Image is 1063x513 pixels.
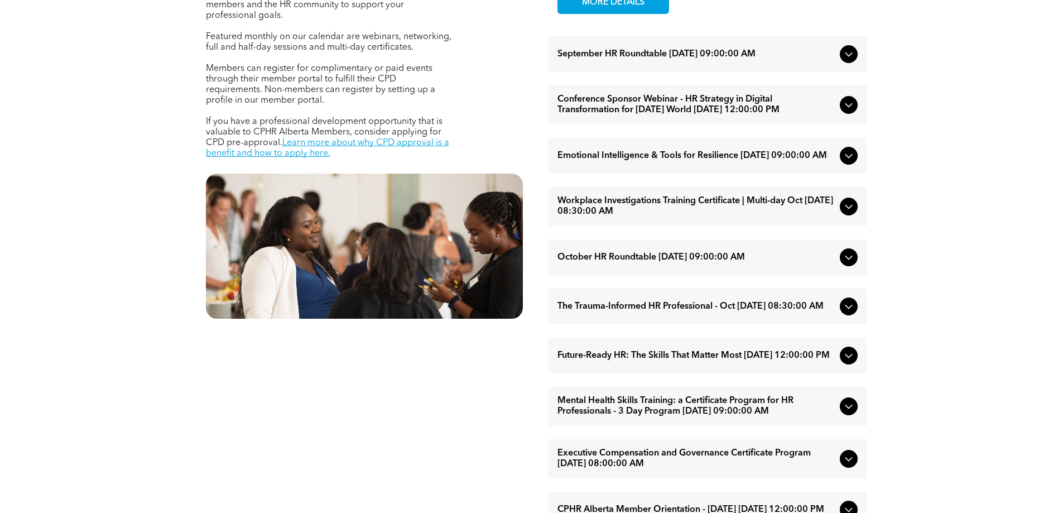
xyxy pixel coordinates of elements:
span: If you have a professional development opportunity that is valuable to CPHR Alberta Members, cons... [206,117,442,147]
span: Workplace Investigations Training Certificate | Multi-day Oct [DATE] 08:30:00 AM [557,196,835,217]
span: Featured monthly on our calendar are webinars, networking, full and half-day sessions and multi-d... [206,32,451,52]
span: Emotional Intelligence & Tools for Resilience [DATE] 09:00:00 AM [557,151,835,161]
span: Executive Compensation and Governance Certificate Program [DATE] 08:00:00 AM [557,448,835,469]
span: Members can register for complimentary or paid events through their member portal to fulfill thei... [206,64,435,105]
span: Mental Health Skills Training: a Certificate Program for HR Professionals - 3 Day Program [DATE] ... [557,396,835,417]
span: Conference Sponsor Webinar - HR Strategy in Digital Transformation for [DATE] World [DATE] 12:00:... [557,94,835,116]
span: September HR Roundtable [DATE] 09:00:00 AM [557,49,835,60]
a: Learn more about why CPD approval is a benefit and how to apply here. [206,138,449,158]
span: October HR Roundtable [DATE] 09:00:00 AM [557,252,835,263]
span: The Trauma-Informed HR Professional - Oct [DATE] 08:30:00 AM [557,301,835,312]
span: Future-Ready HR: The Skills That Matter Most [DATE] 12:00:00 PM [557,351,835,361]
